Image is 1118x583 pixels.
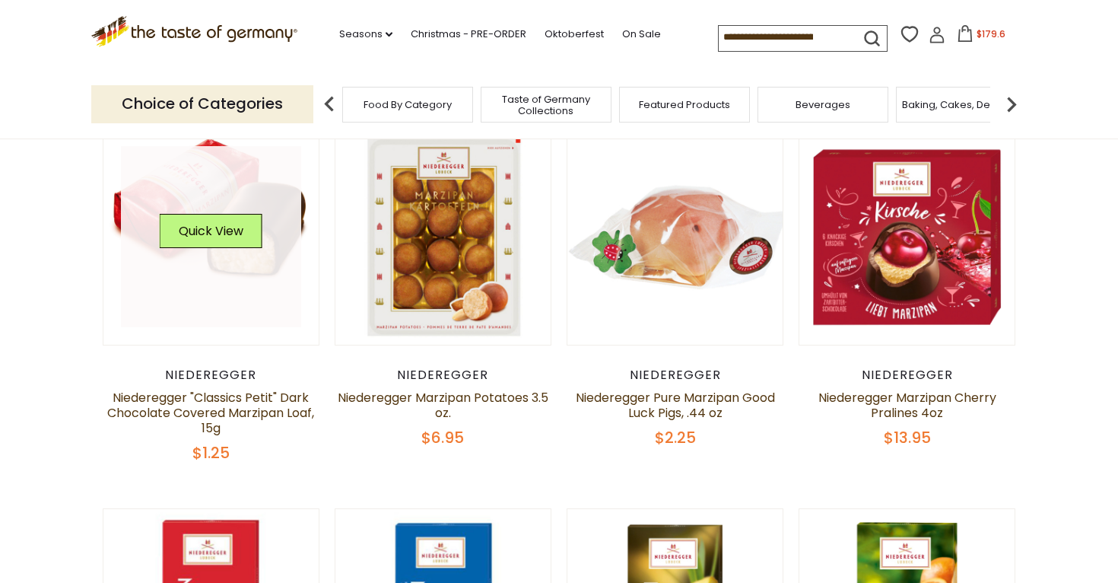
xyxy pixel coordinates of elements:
a: Niederegger Marzipan Cherry Pralines 4oz [818,389,996,422]
a: Food By Category [364,99,452,110]
a: On Sale [622,26,661,43]
a: Niederegger Pure Marzipan Good Luck Pigs, .44 oz [576,389,775,422]
a: Oktoberfest [545,26,604,43]
span: $2.25 [655,427,696,448]
img: previous arrow [314,89,345,119]
a: Featured Products [639,99,730,110]
img: Niederegger [103,129,319,284]
a: Christmas - PRE-ORDER [411,26,526,43]
span: $179.6 [977,27,1005,40]
span: $6.95 [421,427,464,448]
a: Beverages [796,99,850,110]
div: Niederegger [567,368,783,383]
a: Baking, Cakes, Desserts [902,99,1020,110]
p: Choice of Categories [91,85,313,123]
div: Niederegger [335,368,551,383]
a: Seasons [339,26,392,43]
div: Niederegger [799,368,1015,383]
img: next arrow [996,89,1027,119]
button: Quick View [160,214,262,248]
img: Niederegger [335,129,551,345]
a: Niederegger Marzipan Potatoes 3.5 oz. [338,389,548,422]
div: Niederegger [103,368,319,383]
span: $13.95 [884,427,931,448]
button: $179.6 [948,25,1013,48]
img: Niederegger [799,129,1015,345]
a: Taste of Germany Collections [485,94,607,116]
span: $1.25 [192,442,230,464]
img: Niederegger [567,129,783,345]
a: Niederegger "Classics Petit" Dark Chocolate Covered Marzipan Loaf, 15g [107,389,314,437]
